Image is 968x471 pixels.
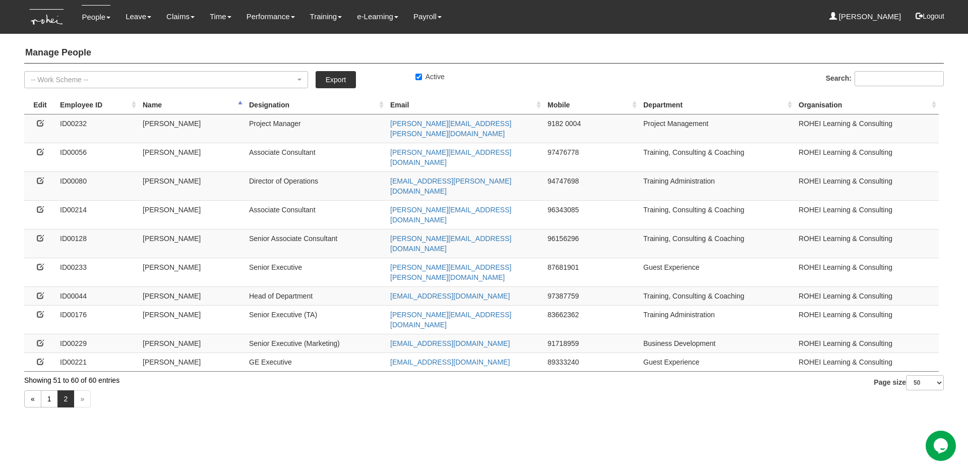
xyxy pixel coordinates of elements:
[41,390,58,407] a: 1
[245,286,386,305] td: Head of Department
[639,200,795,229] td: Training, Consulting & Coaching
[245,114,386,143] td: Project Manager
[909,4,951,28] button: Logout
[126,5,151,28] a: Leave
[639,334,795,352] td: Business Development
[24,96,56,114] th: Edit
[82,5,110,29] a: People
[543,114,639,143] td: 9182 0004
[24,43,944,64] h4: Manage People
[386,96,543,114] th: Email : activate to sort column ascending
[31,75,295,85] div: -- Work Scheme --
[826,71,944,86] label: Search:
[543,305,639,334] td: 83662362
[855,71,944,86] input: Search:
[245,258,386,286] td: Senior Executive
[390,358,510,366] a: [EMAIL_ADDRESS][DOMAIN_NAME]
[390,263,511,281] a: [PERSON_NAME][EMAIL_ADDRESS][PERSON_NAME][DOMAIN_NAME]
[874,375,944,390] label: Page size
[139,334,245,352] td: [PERSON_NAME]
[543,334,639,352] td: 91718959
[543,352,639,371] td: 89333240
[56,229,139,258] td: ID00128
[926,431,958,461] iframe: chat widget
[310,5,342,28] a: Training
[245,200,386,229] td: Associate Consultant
[139,171,245,200] td: [PERSON_NAME]
[210,5,231,28] a: Time
[166,5,195,28] a: Claims
[390,339,510,347] a: [EMAIL_ADDRESS][DOMAIN_NAME]
[56,286,139,305] td: ID00044
[390,120,511,138] a: [PERSON_NAME][EMAIL_ADDRESS][PERSON_NAME][DOMAIN_NAME]
[56,305,139,334] td: ID00176
[639,96,795,114] th: Department : activate to sort column ascending
[639,143,795,171] td: Training, Consulting & Coaching
[245,229,386,258] td: Senior Associate Consultant
[316,71,356,88] a: Export
[795,305,939,334] td: ROHEI Learning & Consulting
[139,286,245,305] td: [PERSON_NAME]
[56,258,139,286] td: ID00233
[795,171,939,200] td: ROHEI Learning & Consulting
[139,200,245,229] td: [PERSON_NAME]
[543,171,639,200] td: 94747698
[543,143,639,171] td: 97476778
[24,71,308,88] button: -- Work Scheme --
[639,229,795,258] td: Training, Consulting & Coaching
[906,375,944,390] select: Page size
[139,143,245,171] td: [PERSON_NAME]
[415,72,445,82] label: Active
[795,286,939,305] td: ROHEI Learning & Consulting
[639,171,795,200] td: Training Administration
[390,311,511,329] a: [PERSON_NAME][EMAIL_ADDRESS][DOMAIN_NAME]
[543,200,639,229] td: 96343085
[245,171,386,200] td: Director of Operations
[795,200,939,229] td: ROHEI Learning & Consulting
[795,96,939,114] th: Organisation : activate to sort column ascending
[543,229,639,258] td: 96156296
[57,390,75,407] a: 2
[795,143,939,171] td: ROHEI Learning & Consulting
[139,352,245,371] td: [PERSON_NAME]
[56,171,139,200] td: ID00080
[543,96,639,114] th: Mobile : activate to sort column ascending
[357,5,398,28] a: e-Learning
[639,258,795,286] td: Guest Experience
[795,334,939,352] td: ROHEI Learning & Consulting
[139,305,245,334] td: [PERSON_NAME]
[639,352,795,371] td: Guest Experience
[390,292,510,300] a: [EMAIL_ADDRESS][DOMAIN_NAME]
[56,96,139,114] th: Employee ID: activate to sort column ascending
[390,206,511,224] a: [PERSON_NAME][EMAIL_ADDRESS][DOMAIN_NAME]
[829,5,901,28] a: [PERSON_NAME]
[390,148,511,166] a: [PERSON_NAME][EMAIL_ADDRESS][DOMAIN_NAME]
[415,74,422,80] input: Active
[543,286,639,305] td: 97387759
[56,200,139,229] td: ID00214
[245,143,386,171] td: Associate Consultant
[139,229,245,258] td: [PERSON_NAME]
[795,352,939,371] td: ROHEI Learning & Consulting
[56,352,139,371] td: ID00221
[245,96,386,114] th: Designation : activate to sort column ascending
[247,5,295,28] a: Performance
[795,114,939,143] td: ROHEI Learning & Consulting
[56,114,139,143] td: ID00232
[390,177,511,195] a: [EMAIL_ADDRESS][PERSON_NAME][DOMAIN_NAME]
[24,390,41,407] a: «
[639,305,795,334] td: Training Administration
[56,143,139,171] td: ID00056
[795,258,939,286] td: ROHEI Learning & Consulting
[56,334,139,352] td: ID00229
[139,114,245,143] td: [PERSON_NAME]
[639,114,795,143] td: Project Management
[413,5,442,28] a: Payroll
[639,286,795,305] td: Training, Consulting & Coaching
[139,96,245,114] th: Name : activate to sort column descending
[74,390,91,407] a: »
[245,305,386,334] td: Senior Executive (TA)
[795,229,939,258] td: ROHEI Learning & Consulting
[390,234,511,253] a: [PERSON_NAME][EMAIL_ADDRESS][DOMAIN_NAME]
[245,352,386,371] td: GE Executive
